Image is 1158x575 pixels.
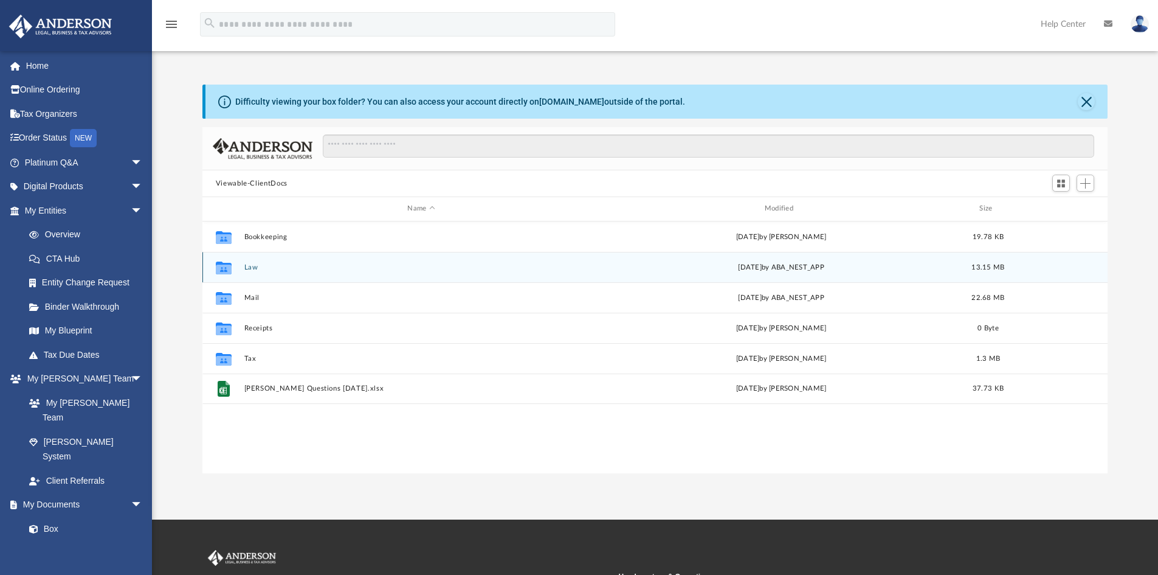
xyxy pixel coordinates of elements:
span: arrow_drop_down [131,367,155,392]
div: [DATE] by ABA_NEST_APP [604,292,958,303]
button: Law [244,263,598,271]
a: Online Ordering [9,78,161,102]
span: 22.68 MB [971,294,1004,301]
div: [DATE] by ABA_NEST_APP [604,262,958,273]
a: menu [164,23,179,32]
img: Anderson Advisors Platinum Portal [5,15,115,38]
a: [PERSON_NAME] System [17,430,155,469]
div: [DATE] by [PERSON_NAME] [604,383,958,394]
div: id [208,203,238,214]
img: User Pic [1131,15,1149,33]
div: [DATE] by [PERSON_NAME] [604,231,958,242]
div: [DATE] by [PERSON_NAME] [604,322,958,333]
span: 0 Byte [977,324,999,331]
a: Home [9,54,161,78]
span: 37.73 KB [973,385,1004,392]
img: Anderson Advisors Platinum Portal [205,550,278,566]
div: Name [243,203,598,214]
button: [PERSON_NAME] Questions [DATE].xlsx [244,385,598,392]
input: Search files and folders [323,134,1094,158]
a: Box [17,517,149,541]
i: search [203,16,216,30]
button: Viewable-ClientDocs [216,178,288,189]
a: Order StatusNEW [9,126,161,151]
span: 1.3 MB [976,355,1000,361]
div: Modified [604,203,959,214]
span: 13.15 MB [971,263,1004,270]
a: Overview [17,223,161,247]
button: Tax [244,355,598,363]
div: grid [202,221,1108,473]
a: My Blueprint [17,319,155,343]
button: Switch to Grid View [1052,175,1070,192]
a: Platinum Q&Aarrow_drop_down [9,150,161,175]
span: arrow_drop_down [131,150,155,175]
span: arrow_drop_down [131,198,155,223]
button: Add [1077,175,1095,192]
a: My Documentsarrow_drop_down [9,493,155,517]
button: Mail [244,294,598,302]
a: Digital Productsarrow_drop_down [9,175,161,199]
a: [DOMAIN_NAME] [539,97,604,106]
button: Bookkeeping [244,233,598,241]
a: Binder Walkthrough [17,294,161,319]
div: Difficulty viewing your box folder? You can also access your account directly on outside of the p... [235,96,685,108]
button: Close [1078,93,1095,110]
a: My [PERSON_NAME] Teamarrow_drop_down [9,367,155,391]
a: Tax Due Dates [17,343,161,367]
div: id [1018,203,1103,214]
a: My [PERSON_NAME] Team [17,391,149,430]
span: 19.78 KB [973,233,1004,240]
a: Tax Organizers [9,102,161,126]
a: Client Referrals [17,469,155,493]
a: Entity Change Request [17,271,161,295]
a: CTA Hub [17,246,161,271]
button: Receipts [244,324,598,332]
span: arrow_drop_down [131,493,155,518]
div: Size [963,203,1012,214]
div: [DATE] by [PERSON_NAME] [604,353,958,364]
i: menu [164,17,179,32]
div: NEW [70,129,97,147]
a: My Entitiesarrow_drop_down [9,198,161,223]
span: arrow_drop_down [131,175,155,200]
